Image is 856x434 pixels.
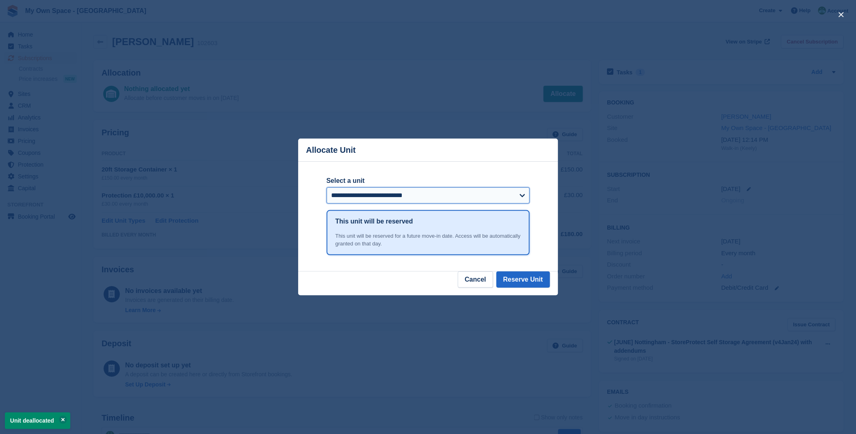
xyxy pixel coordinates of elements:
[5,412,70,429] p: Unit deallocated
[336,217,413,226] h1: This unit will be reserved
[327,176,530,186] label: Select a unit
[336,232,521,248] div: This unit will be reserved for a future move-in date. Access will be automatically granted on tha...
[496,271,550,288] button: Reserve Unit
[306,145,356,155] p: Allocate Unit
[835,8,848,21] button: close
[458,271,493,288] button: Cancel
